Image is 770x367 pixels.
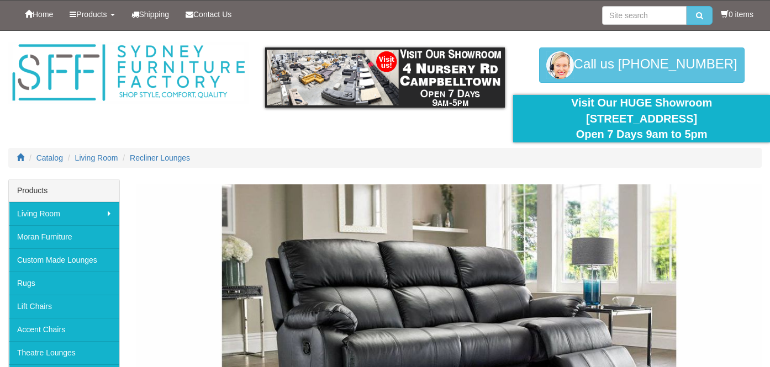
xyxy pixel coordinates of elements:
span: Products [76,10,107,19]
span: Home [33,10,53,19]
li: 0 items [721,9,753,20]
a: Catalog [36,153,63,162]
a: Products [61,1,123,28]
a: Recliner Lounges [130,153,190,162]
a: Accent Chairs [9,318,119,341]
a: Living Room [9,202,119,225]
img: showroom.gif [265,47,505,108]
div: Products [9,179,119,202]
a: Theatre Lounges [9,341,119,364]
img: Sydney Furniture Factory [8,42,249,104]
a: Home [17,1,61,28]
a: Moran Furniture [9,225,119,248]
a: Lift Chairs [9,295,119,318]
a: Living Room [75,153,118,162]
a: Custom Made Lounges [9,248,119,272]
input: Site search [602,6,687,25]
a: Shipping [123,1,178,28]
div: Visit Our HUGE Showroom [STREET_ADDRESS] Open 7 Days 9am to 5pm [521,95,762,142]
a: Rugs [9,272,119,295]
a: Contact Us [177,1,240,28]
span: Shipping [139,10,170,19]
span: Contact Us [193,10,231,19]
